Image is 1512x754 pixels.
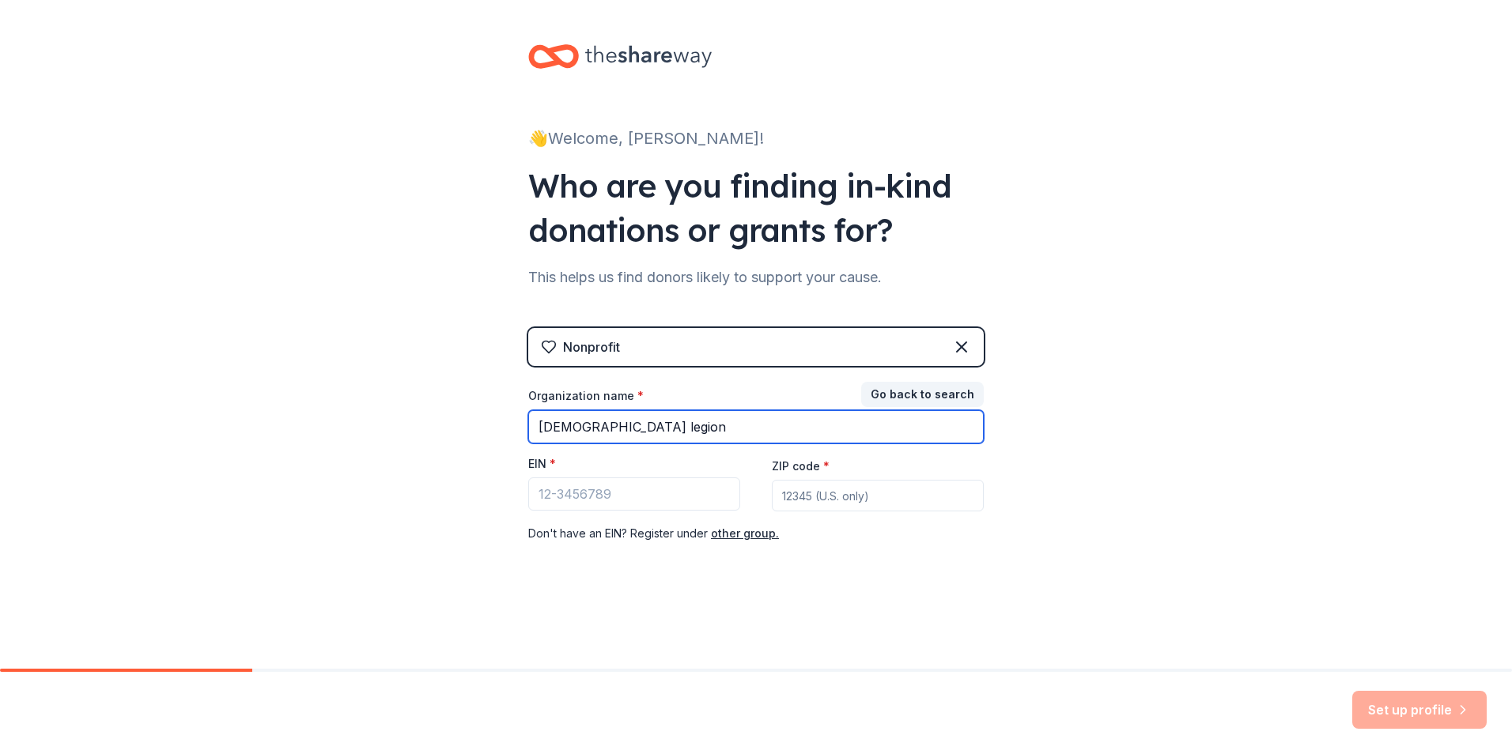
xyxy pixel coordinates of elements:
div: Nonprofit [563,337,620,356]
div: This helps us find donors likely to support your cause. [528,265,984,290]
button: other group. [711,524,779,543]
input: 12345 (U.S. only) [772,480,984,511]
label: EIN [528,456,556,472]
div: Don ' t have an EIN? Register under [528,524,984,543]
button: Go back to search [861,382,984,407]
div: 👋 Welcome, [PERSON_NAME]! [528,126,984,151]
input: American Red Cross [528,410,984,443]
div: Who are you finding in-kind donations or grants for? [528,164,984,252]
input: 12-3456789 [528,477,740,511]
label: ZIP code [772,458,830,474]
label: Organization name [528,388,644,404]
